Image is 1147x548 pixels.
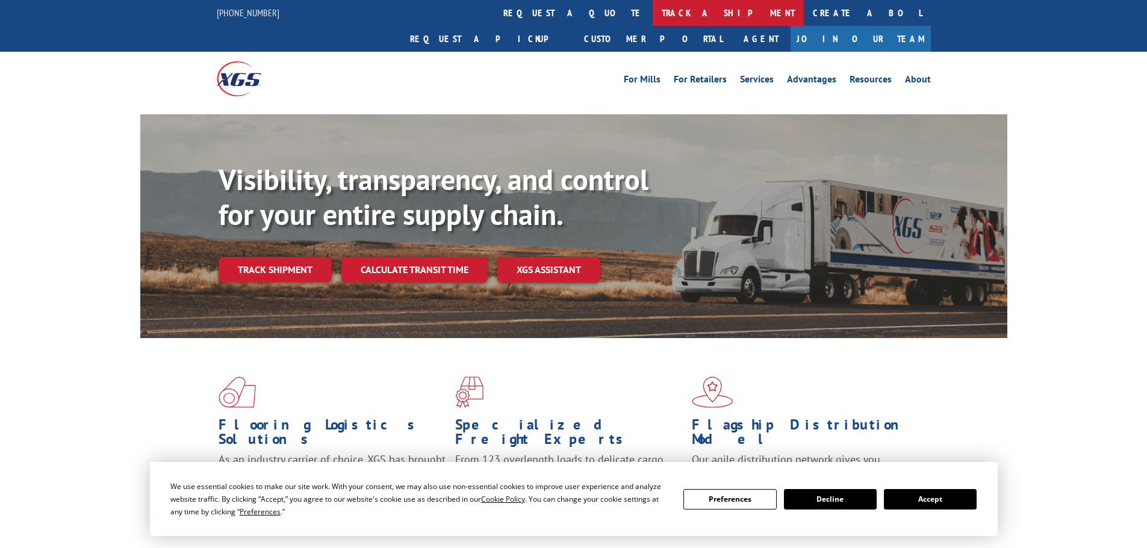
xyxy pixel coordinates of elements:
a: Services [740,75,774,88]
a: Track shipment [219,257,332,282]
a: XGS ASSISTANT [497,257,600,283]
div: Cookie Consent Prompt [150,462,998,536]
h1: Flooring Logistics Solutions [219,417,446,452]
span: Cookie Policy [481,494,525,504]
a: Advantages [787,75,836,88]
p: From 123 overlength loads to delicate cargo, our experienced staff knows the best way to move you... [455,452,683,506]
a: Join Our Team [791,26,931,52]
span: As an industry carrier of choice, XGS has brought innovation and dedication to flooring logistics... [219,452,446,495]
div: We use essential cookies to make our site work. With your consent, we may also use non-essential ... [170,480,669,518]
span: Our agile distribution network gives you nationwide inventory management on demand. [692,452,913,481]
h1: Specialized Freight Experts [455,417,683,452]
a: Agent [732,26,791,52]
a: About [905,75,931,88]
a: Calculate transit time [341,257,488,283]
a: Resources [850,75,892,88]
b: Visibility, transparency, and control for your entire supply chain. [219,161,648,233]
a: For Retailers [674,75,727,88]
img: xgs-icon-total-supply-chain-intelligence-red [219,377,256,408]
a: For Mills [624,75,661,88]
img: xgs-icon-flagship-distribution-model-red [692,377,733,408]
a: Request a pickup [401,26,575,52]
a: Customer Portal [575,26,732,52]
span: Preferences [240,506,281,517]
button: Decline [784,489,877,510]
button: Accept [884,489,977,510]
h1: Flagship Distribution Model [692,417,919,452]
button: Preferences [683,489,776,510]
a: [PHONE_NUMBER] [217,7,279,19]
img: xgs-icon-focused-on-flooring-red [455,377,483,408]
